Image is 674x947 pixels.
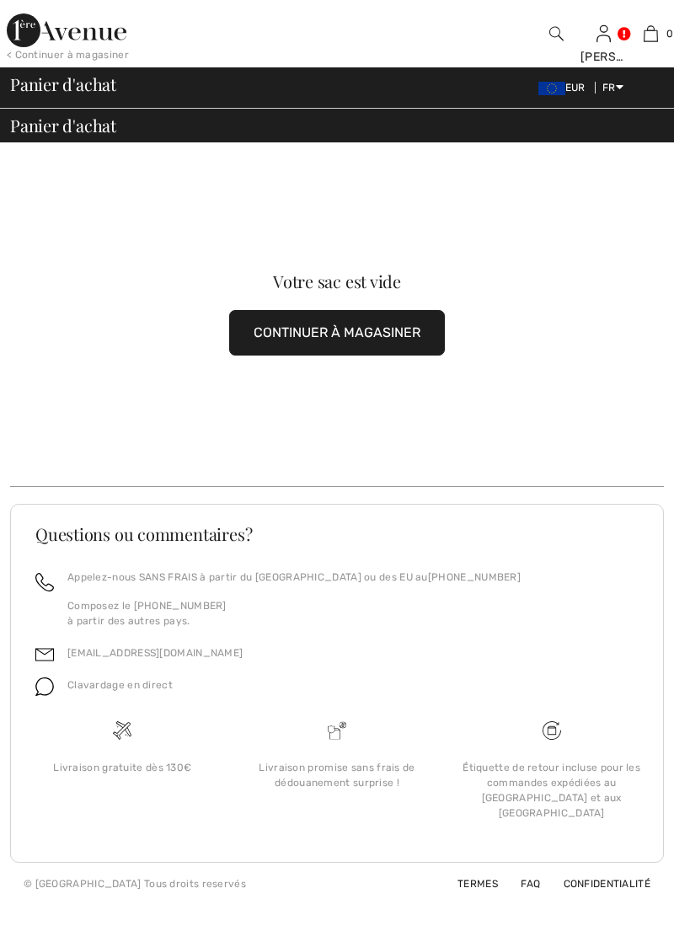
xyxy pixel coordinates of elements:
h3: Questions ou commentaires? [35,526,639,543]
a: Confidentialité [543,878,651,890]
div: © [GEOGRAPHIC_DATA] Tous droits reservés [24,876,246,891]
img: call [35,573,54,591]
img: Livraison promise sans frais de dédouanement surprise&nbsp;! [328,721,346,740]
p: Appelez-nous SANS FRAIS à partir du [GEOGRAPHIC_DATA] ou des EU au [67,570,521,585]
div: Livraison gratuite dès 130€ [29,760,217,775]
span: Panier d'achat [10,76,116,93]
img: Mes infos [596,24,611,44]
span: 0 [666,26,673,41]
a: [EMAIL_ADDRESS][DOMAIN_NAME] [67,647,243,659]
img: recherche [549,24,564,44]
a: Termes [437,878,498,890]
img: Mon panier [644,24,658,44]
a: [PHONE_NUMBER] [428,571,521,583]
a: FAQ [500,878,540,890]
span: FR [602,82,623,94]
span: Clavardage en direct [67,679,173,691]
div: Étiquette de retour incluse pour les commandes expédiées au [GEOGRAPHIC_DATA] et aux [GEOGRAPHIC_... [457,760,645,821]
button: CONTINUER À MAGASINER [229,310,445,356]
div: < Continuer à magasiner [7,47,129,62]
p: Composez le [PHONE_NUMBER] à partir des autres pays. [67,598,521,629]
a: 0 [628,24,673,44]
img: Livraison gratuite dès 130&#8364; [113,721,131,740]
a: Se connecter [596,25,611,41]
img: 1ère Avenue [7,13,126,47]
img: Livraison gratuite dès 130&#8364; [543,721,561,740]
div: [PERSON_NAME] [580,48,626,66]
div: Livraison promise sans frais de dédouanement surprise ! [243,760,431,790]
img: email [35,645,54,664]
img: chat [35,677,54,696]
span: Panier d'achat [10,117,116,134]
img: Euro [538,82,565,95]
div: Votre sac est vide [43,273,631,290]
span: EUR [538,82,592,94]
